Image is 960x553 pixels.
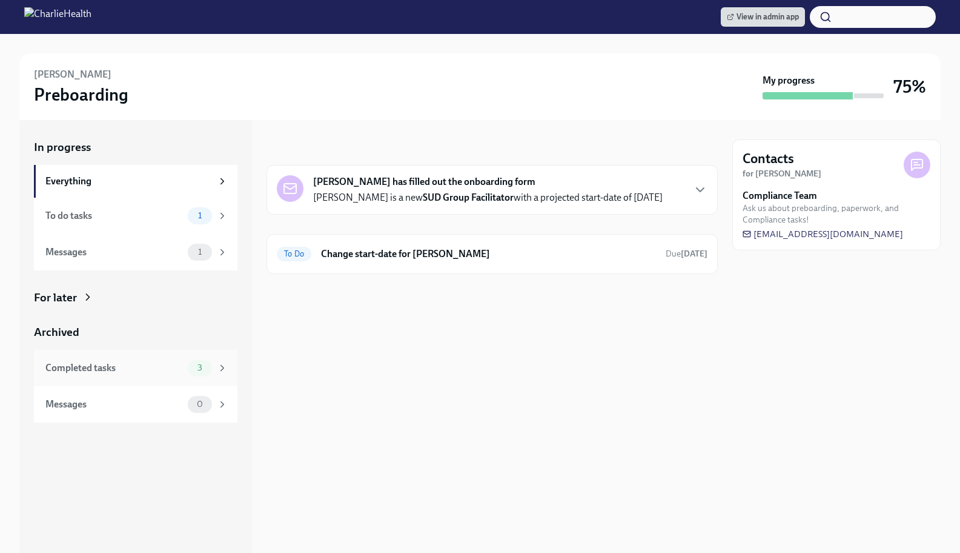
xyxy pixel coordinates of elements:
[190,363,210,372] span: 3
[277,249,311,258] span: To Do
[666,249,707,259] span: Due
[34,68,111,81] h6: [PERSON_NAME]
[34,290,77,306] div: For later
[34,234,237,270] a: Messages1
[763,74,815,87] strong: My progress
[743,203,930,226] span: Ask us about preboarding, paperwork, and Compliance tasks!
[423,192,514,203] strong: SUD Group Facilitator
[34,139,237,155] a: In progress
[743,150,794,168] h4: Contacts
[743,189,817,203] strong: Compliance Team
[721,7,805,27] a: View in admin app
[191,247,209,256] span: 1
[666,248,707,260] span: September 9th, 2025 09:00
[34,198,237,234] a: To do tasks1
[321,247,656,261] h6: Change start-date for [PERSON_NAME]
[743,169,821,179] strong: for [PERSON_NAME]
[191,211,209,220] span: 1
[45,246,183,259] div: Messages
[34,165,237,198] a: Everything
[45,175,212,188] div: Everything
[277,244,707,264] a: To DoChange start-date for [PERSON_NAME]Due[DATE]
[266,139,323,155] div: In progress
[313,175,535,189] strong: [PERSON_NAME] has filled out the onboarding form
[727,11,799,23] span: View in admin app
[45,361,183,375] div: Completed tasks
[743,228,903,240] a: [EMAIL_ADDRESS][DOMAIN_NAME]
[34,324,237,340] a: Archived
[34,84,128,106] h3: Preboarding
[34,290,237,306] a: For later
[313,191,663,204] p: [PERSON_NAME] is a new with a projected start-date of [DATE]
[190,400,210,409] span: 0
[893,76,926,98] h3: 75%
[24,7,91,27] img: CharlieHealth
[681,249,707,259] strong: [DATE]
[45,398,183,411] div: Messages
[34,386,237,423] a: Messages0
[34,350,237,386] a: Completed tasks3
[45,209,183,223] div: To do tasks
